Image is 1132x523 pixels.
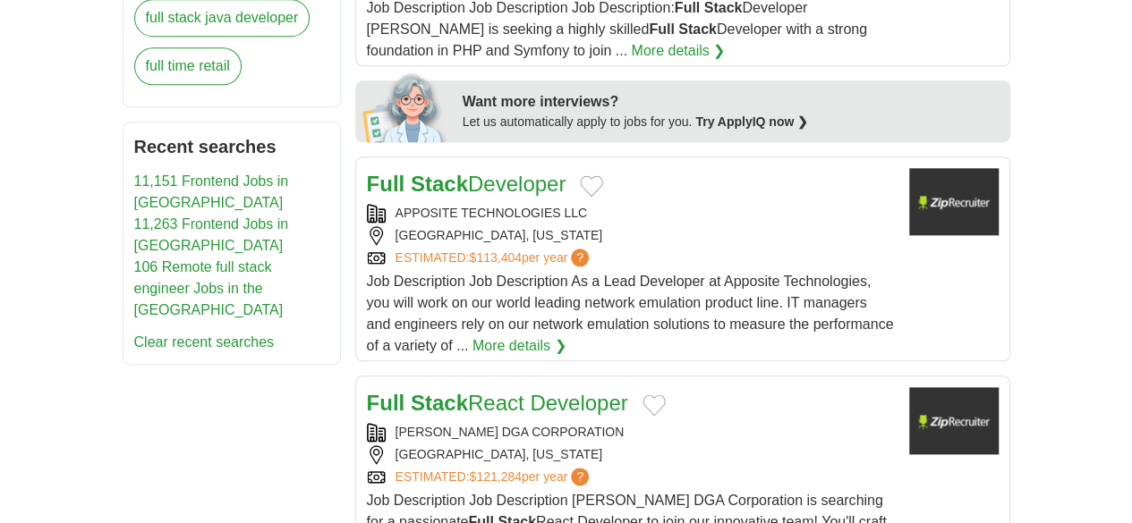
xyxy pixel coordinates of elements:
h2: Recent searches [134,133,329,160]
span: $113,404 [469,250,521,265]
img: Company logo [909,387,999,454]
span: ? [571,468,589,485]
strong: Full [367,172,405,196]
span: ? [571,249,589,266]
strong: Full [649,21,674,37]
a: ESTIMATED:$121,284per year? [396,468,593,486]
a: Full StackDeveloper [367,172,566,196]
div: [PERSON_NAME] DGA CORPORATION [367,423,895,442]
a: 11,263 Frontend Jobs in [GEOGRAPHIC_DATA] [134,216,289,253]
a: Full StackReact Developer [367,391,628,415]
strong: Full [367,391,405,415]
a: More details ❯ [472,335,566,357]
a: ESTIMATED:$113,404per year? [396,249,593,267]
span: $121,284 [469,469,521,484]
img: apply-iq-scientist.png [362,71,449,142]
strong: Stack [678,21,717,37]
a: Try ApplyIQ now ❯ [695,114,808,129]
div: [GEOGRAPHIC_DATA], [US_STATE] [367,445,895,464]
a: 11,151 Frontend Jobs in [GEOGRAPHIC_DATA] [134,173,289,210]
div: [GEOGRAPHIC_DATA], [US_STATE] [367,226,895,245]
div: Want more interviews? [463,91,1000,113]
div: APPOSITE TECHNOLOGIES LLC [367,204,895,223]
a: Clear recent searches [134,334,275,350]
strong: Stack [411,172,468,196]
a: 106 Remote full stack engineer Jobs in the [GEOGRAPHIC_DATA] [134,259,284,317]
button: Add to favorite jobs [580,175,603,197]
button: Add to favorite jobs [643,394,666,416]
strong: Stack [411,391,468,415]
img: Company logo [909,168,999,235]
div: Let us automatically apply to jobs for you. [463,113,1000,131]
a: More details ❯ [631,40,725,62]
span: Job Description Job Description As a Lead Developer at Apposite Technologies, you will work on ou... [367,274,894,353]
a: full time retail [134,47,242,85]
